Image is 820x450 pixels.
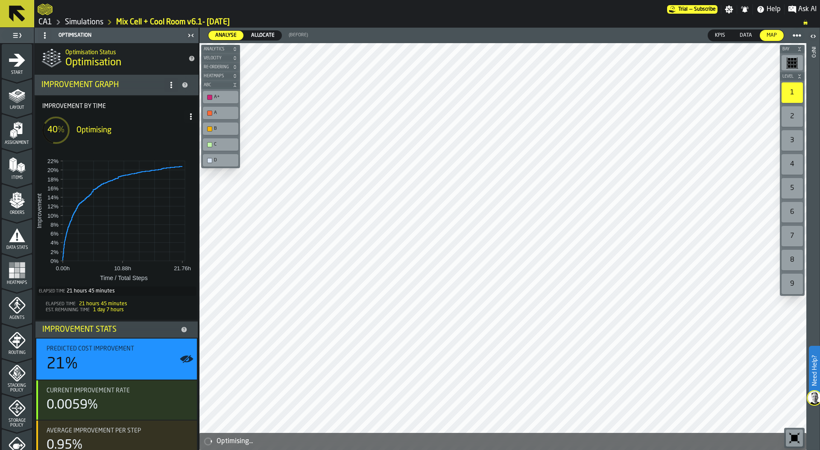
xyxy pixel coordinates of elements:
div: Title [47,345,190,352]
div: 0.0059% [47,397,98,413]
div: stat-Predicted Cost Improvement [36,339,197,380]
span: Assignment [2,140,32,145]
span: 1 day 7 hours [93,307,124,313]
div: D [205,156,237,165]
text: Time / Total Steps [100,275,147,281]
label: button-toggle-Help [753,4,784,15]
span: Velocity [202,56,231,61]
div: button-toolbar-undefined [780,224,805,248]
div: 9 [782,274,803,294]
li: menu Agents [2,289,32,323]
text: 0.00h [56,265,70,272]
text: 2% [50,249,59,255]
span: Layout [2,105,32,110]
span: Average Improvement Per Step [47,427,141,434]
button: button- [201,63,240,71]
span: Bay [781,47,795,52]
a: link-to-/wh/i/76e2a128-1b54-4d66-80d4-05ae4c277723 [38,18,52,27]
li: menu Heatmaps [2,254,32,288]
li: menu Storage Policy [2,394,32,428]
div: button-toolbar-undefined [780,200,805,224]
label: button-switch-multi-KPIs [708,29,732,41]
span: Re-Ordering [202,65,231,70]
button: button- [780,45,805,53]
li: menu Items [2,149,32,183]
li: menu Assignment [2,114,32,148]
div: 3 [782,130,803,151]
div: button-toolbar-undefined [780,129,805,152]
nav: Breadcrumb [38,17,817,27]
label: button-toggle-Settings [721,5,737,14]
button: button- [201,72,240,80]
div: C [214,142,236,147]
span: Optimisation [59,32,91,38]
div: button-toolbar-undefined [780,81,805,105]
text: 12% [47,203,59,210]
span: Data [736,32,756,39]
text: 21.76h [174,265,191,272]
div: button-toolbar-undefined [201,105,240,121]
div: 21% [47,356,78,373]
label: button-switch-multi-Allocate [244,30,282,41]
header: Info [806,28,820,450]
div: Optimising... [217,436,803,447]
a: logo-header [201,431,249,448]
div: thumb [760,30,784,41]
div: B [205,124,237,133]
span: ABC [202,83,231,88]
text: 10.88h [114,265,131,272]
button: button- [201,54,240,62]
h2: Sub Title [65,47,182,56]
span: Analyse [212,32,240,39]
div: 8 [782,250,803,270]
span: (Before) [289,32,308,38]
label: button-switch-multi-Data [732,29,759,41]
span: Elapsed Time [46,302,76,307]
span: Heatmaps [2,281,32,285]
text: 4% [50,240,59,246]
div: button-toolbar-undefined [201,89,240,105]
li: menu Start [2,44,32,78]
a: link-to-/wh/i/76e2a128-1b54-4d66-80d4-05ae4c277723/pricing/ [667,5,717,14]
div: C [205,140,237,149]
span: Items [2,175,32,180]
text: 18% [47,176,59,183]
span: 40 [47,126,58,134]
div: button-toolbar-undefined [780,176,805,200]
span: Orders [2,210,32,215]
div: title-Optimisation [35,43,199,74]
label: button-toggle-Show on Map [180,339,193,380]
div: button-toolbar-undefined [780,105,805,129]
label: Need Help? [810,347,819,394]
div: button-toolbar-undefined [780,152,805,176]
text: 22% [47,158,59,164]
div: Title [47,387,190,394]
span: Data Stats [2,245,32,250]
span: Est. Remaining Time [46,308,90,313]
button: button- [201,81,240,89]
span: Routing [2,351,32,355]
text: 8% [50,222,59,228]
div: Total time elapsed since optimization started [37,286,196,296]
div: A+ [205,93,237,102]
svg: Reset zoom and position [788,431,801,445]
button: button- [780,72,805,81]
label: button-switch-multi-Analyse [208,30,244,41]
span: Start [2,70,32,75]
div: D [214,158,236,163]
div: A [214,110,236,116]
div: button-toolbar-undefined [780,53,805,72]
span: — [689,6,692,12]
div: 1 [782,82,803,103]
div: button-toolbar-undefined [201,137,240,152]
div: button-toolbar-undefined [201,152,240,168]
span: Ask AI [798,4,817,15]
div: button-toolbar-undefined [780,272,805,296]
li: menu Layout [2,79,32,113]
div: thumb [208,31,243,40]
span: Allocate [248,32,278,39]
text: 20% [47,167,59,173]
div: Optimising [76,126,177,135]
text: 10% [47,213,59,219]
